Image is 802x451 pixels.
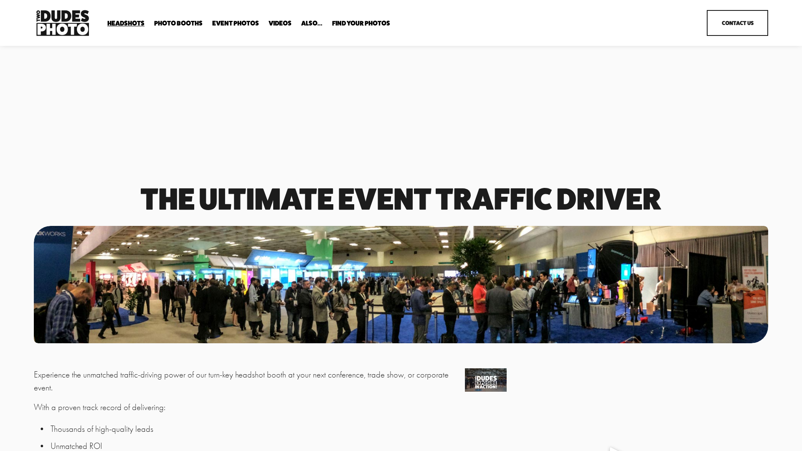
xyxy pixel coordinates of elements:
span: Also... [301,20,322,27]
p: Experience the unmatched traffic-driving power of our turn-key headshot booth at your next confer... [34,368,460,394]
span: Photo Booths [154,20,203,27]
a: Event Photos [212,20,259,28]
a: folder dropdown [301,20,322,28]
p: Thousands of high-quality leads [51,423,460,436]
span: Find Your Photos [332,20,390,27]
a: folder dropdown [154,20,203,28]
span: Headshots [107,20,145,27]
a: folder dropdown [332,20,390,28]
h1: The Ultimate event traffic driver [34,185,769,213]
p: With a proven track record of delivering: [34,401,460,414]
a: Contact Us [707,10,768,36]
img: Two Dudes Photo | Headshots, Portraits &amp; Photo Booths [34,8,91,38]
a: folder dropdown [107,20,145,28]
a: Videos [269,20,292,28]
